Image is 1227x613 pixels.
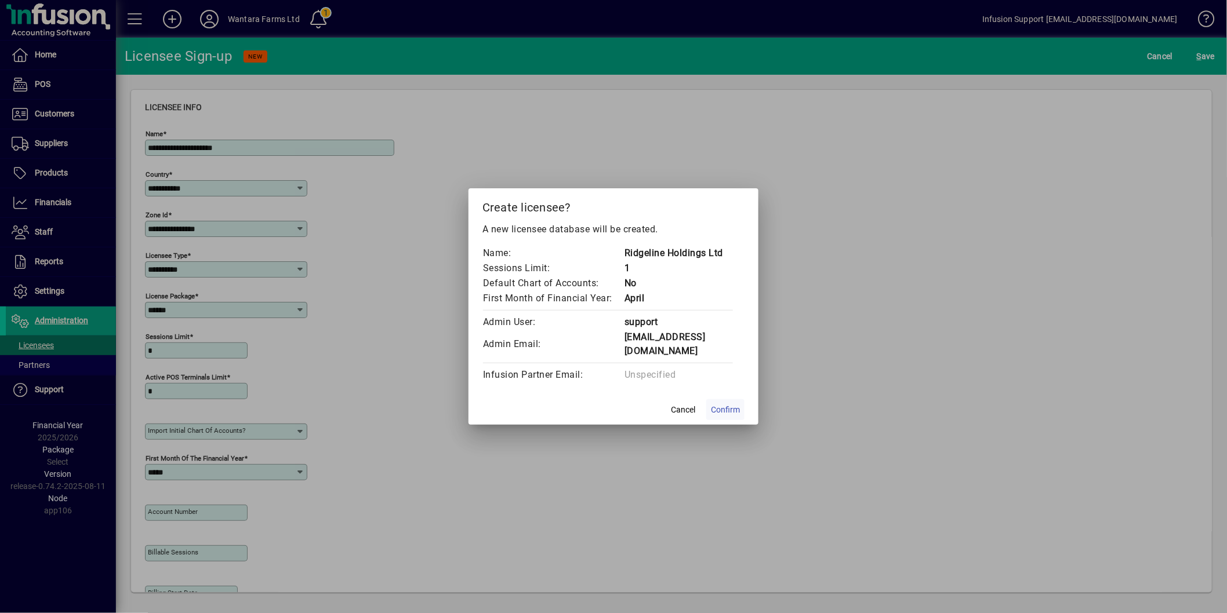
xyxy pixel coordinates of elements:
[482,276,624,291] td: Default Chart of Accounts:
[482,222,745,236] p: A new licensee database will be created.
[482,291,624,306] td: First Month of Financial Year:
[624,291,745,306] td: April
[482,367,624,382] td: Infusion Partner Email:
[469,188,758,222] h2: Create licensee?
[671,404,695,416] span: Cancel
[625,369,676,380] span: Unspecified
[482,315,624,330] td: Admin User:
[625,262,630,273] span: 1
[482,330,624,359] td: Admin Email:
[624,276,745,291] td: No
[482,246,624,261] td: Name:
[624,330,745,359] td: [EMAIL_ADDRESS][DOMAIN_NAME]
[482,261,624,276] td: Sessions Limit:
[624,246,745,261] td: Ridgeline Holdings Ltd
[711,404,740,416] span: Confirm
[706,399,745,420] button: Confirm
[624,315,745,330] td: support
[665,399,702,420] button: Cancel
